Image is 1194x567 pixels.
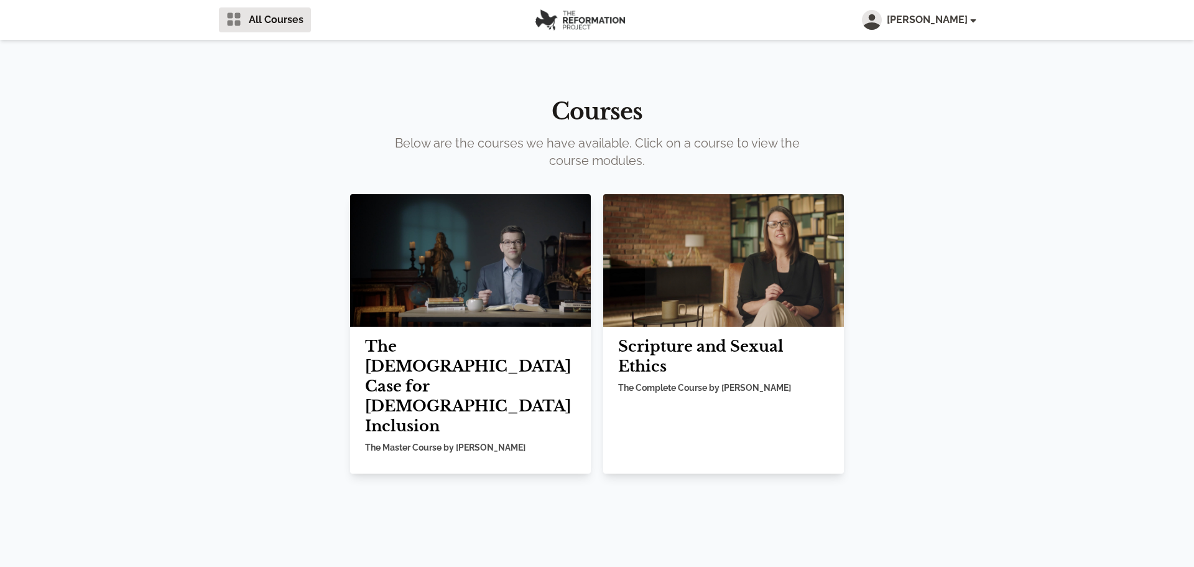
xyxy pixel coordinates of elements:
img: Mountain [350,194,591,327]
h2: Courses [199,100,995,124]
p: Below are the courses we have available. Click on a course to view the course modules. [388,134,806,169]
img: logo.png [535,9,625,30]
h2: Scripture and Sexual Ethics [618,337,829,377]
h5: The Master Course by [PERSON_NAME] [365,441,576,454]
a: All Courses [219,7,311,32]
span: All Courses [249,12,303,27]
span: [PERSON_NAME] [887,12,975,27]
h2: The [DEMOGRAPHIC_DATA] Case for [DEMOGRAPHIC_DATA] Inclusion [365,337,576,436]
button: [PERSON_NAME] [862,10,975,30]
img: Mountain [603,194,844,327]
h5: The Complete Course by [PERSON_NAME] [618,382,829,394]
